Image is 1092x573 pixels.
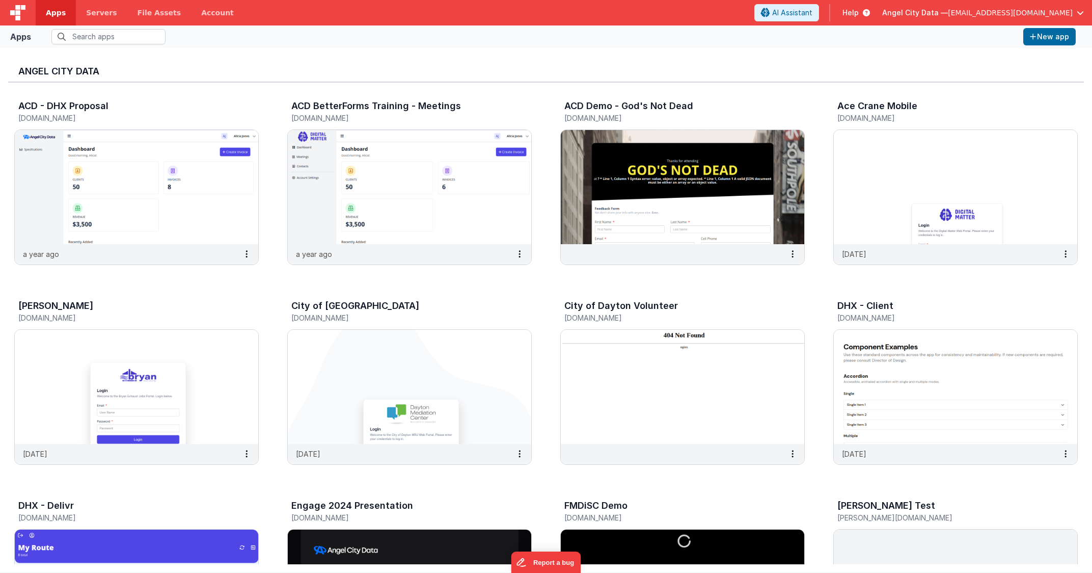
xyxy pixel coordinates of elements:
h5: [DOMAIN_NAME] [18,314,233,322]
div: Apps [10,31,31,43]
p: a year ago [296,249,332,259]
span: Angel City Data — [882,8,948,18]
h3: Engage 2024 Presentation [291,501,413,511]
h3: ACD - DHX Proposal [18,101,108,111]
button: New app [1023,28,1076,45]
h5: [DOMAIN_NAME] [564,114,779,122]
button: AI Assistant [754,4,819,21]
p: [DATE] [842,449,866,459]
span: Apps [46,8,66,18]
h5: [DOMAIN_NAME] [837,314,1052,322]
h5: [DOMAIN_NAME] [564,514,779,522]
span: File Assets [138,8,181,18]
p: a year ago [23,249,59,259]
button: Angel City Data — [EMAIL_ADDRESS][DOMAIN_NAME] [882,8,1084,18]
h3: Ace Crane Mobile [837,101,917,111]
iframe: Marker.io feedback button [511,552,581,573]
h3: ACD Demo - God's Not Dead [564,101,693,111]
h5: [DOMAIN_NAME] [291,114,506,122]
p: [DATE] [296,449,320,459]
h5: [PERSON_NAME][DOMAIN_NAME] [837,514,1052,522]
span: AI Assistant [772,8,812,18]
h3: FMDiSC Demo [564,501,627,511]
h3: [PERSON_NAME] Test [837,501,935,511]
h3: DHX - Client [837,301,893,311]
h3: DHX - Delivr [18,501,74,511]
input: Search apps [51,29,166,44]
h3: [PERSON_NAME] [18,301,93,311]
span: Help [842,8,859,18]
h5: [DOMAIN_NAME] [837,114,1052,122]
h3: City of [GEOGRAPHIC_DATA] [291,301,419,311]
h3: City of Dayton Volunteer [564,301,678,311]
h5: [DOMAIN_NAME] [291,514,506,522]
span: [EMAIL_ADDRESS][DOMAIN_NAME] [948,8,1073,18]
p: [DATE] [842,249,866,259]
h5: [DOMAIN_NAME] [564,314,779,322]
h3: ACD BetterForms Training - Meetings [291,101,461,111]
span: Servers [86,8,117,18]
h5: [DOMAIN_NAME] [18,514,233,522]
p: [DATE] [23,449,47,459]
h5: [DOMAIN_NAME] [18,114,233,122]
h5: [DOMAIN_NAME] [291,314,506,322]
h3: Angel City Data [18,66,1074,76]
